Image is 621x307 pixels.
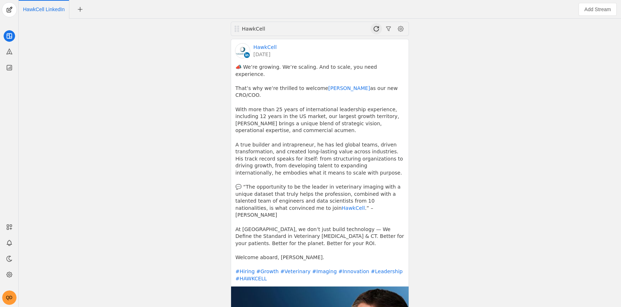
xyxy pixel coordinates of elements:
[328,85,370,91] a: [PERSON_NAME]
[235,276,267,281] a: #HAWKCELL
[241,25,327,32] div: HawkCell
[242,25,327,32] div: HawkCell
[23,7,65,12] span: Click to edit name
[253,44,277,51] a: HawkCell
[235,64,404,282] pre: 📣 We’re growing. We’re scaling. And to scale, you need experience. That’s why we’re thrilled to w...
[342,205,365,211] a: HawkCell
[338,268,369,274] a: #Innovation
[280,268,310,274] a: #Veterinary
[253,51,277,58] a: [DATE]
[74,6,87,12] app-icon-button: New Tab
[235,268,255,274] a: #Hiring
[371,268,403,274] a: #Leadership
[312,268,337,274] a: #Imaging
[579,3,617,16] button: Add Stream
[235,44,250,58] img: cache
[584,6,611,13] span: Add Stream
[2,290,17,305] button: QD
[256,268,279,274] a: #Growth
